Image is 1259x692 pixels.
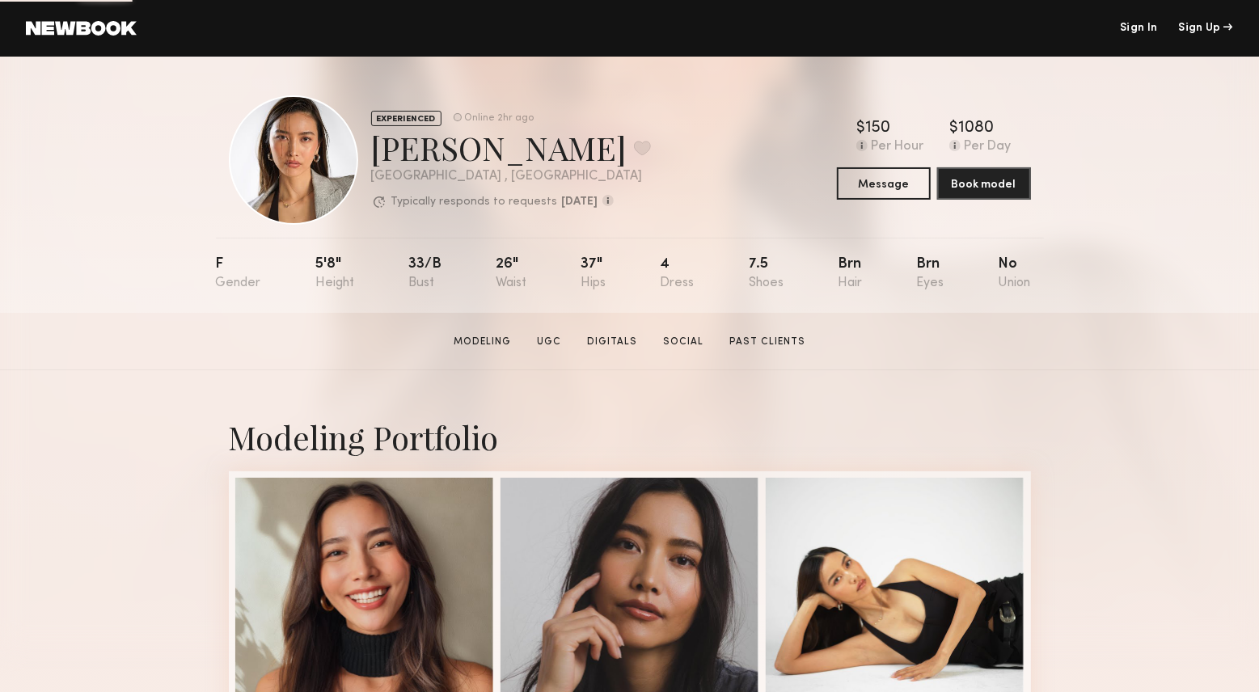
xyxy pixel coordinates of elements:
div: Per Hour [871,140,923,154]
div: 4 [661,257,695,290]
a: Sign In [1120,23,1157,34]
div: 37" [581,257,606,290]
a: Past Clients [723,335,812,349]
div: Brn [916,257,944,290]
b: [DATE] [562,196,598,208]
div: 33/b [408,257,441,290]
div: Brn [838,257,862,290]
div: EXPERIENCED [371,111,441,126]
button: Book model [937,167,1031,200]
div: Online 2hr ago [465,113,534,124]
a: Modeling [447,335,518,349]
a: UGC [530,335,568,349]
p: Typically responds to requests [391,196,558,208]
div: No [998,257,1030,290]
div: $ [856,120,865,137]
div: 150 [865,120,890,137]
div: Sign Up [1179,23,1233,34]
div: $ [949,120,958,137]
a: Social [657,335,710,349]
div: 26" [496,257,526,290]
div: [GEOGRAPHIC_DATA] , [GEOGRAPHIC_DATA] [371,170,651,184]
div: Per Day [964,140,1011,154]
div: 5'8" [315,257,354,290]
div: 7.5 [749,257,784,290]
div: F [216,257,261,290]
button: Message [837,167,931,200]
div: Modeling Portfolio [229,416,1031,458]
div: [PERSON_NAME] [371,126,651,169]
a: Digitals [581,335,644,349]
div: 1080 [958,120,994,137]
